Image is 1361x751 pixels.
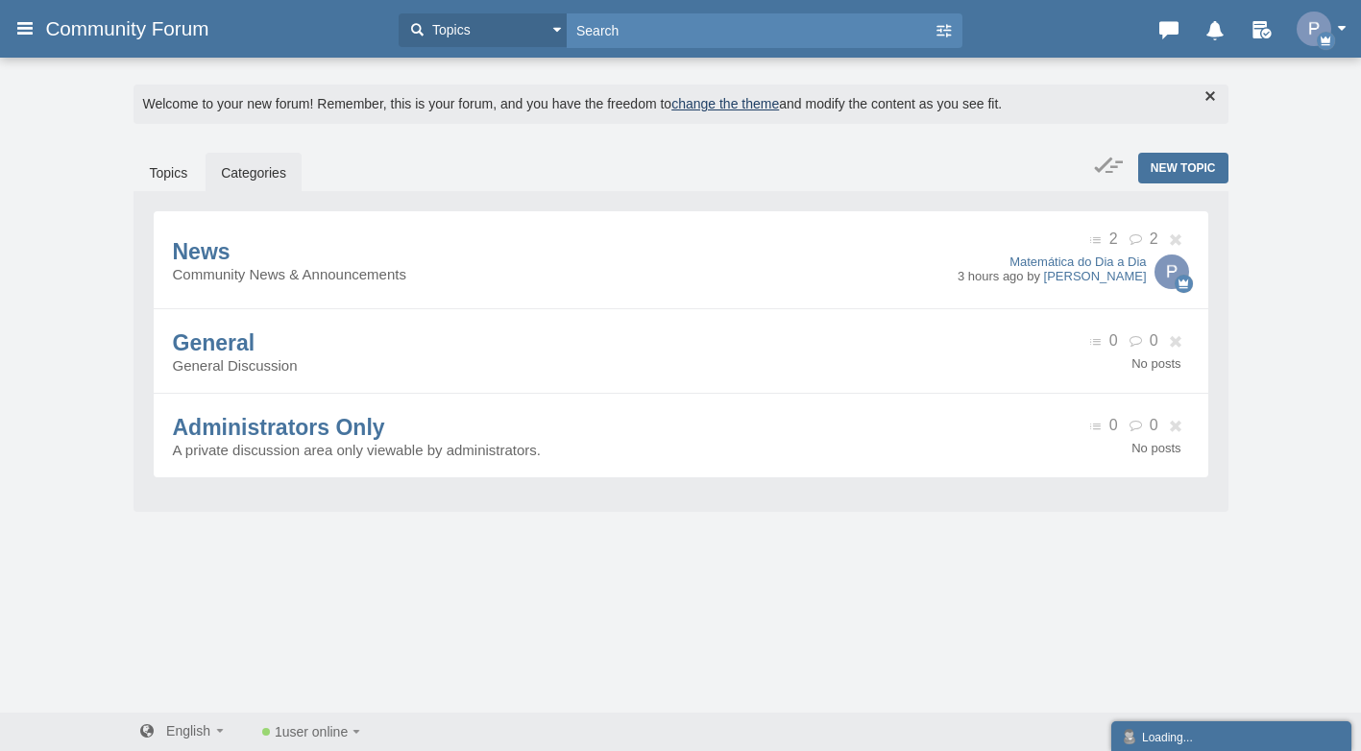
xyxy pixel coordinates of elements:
span: 0 [1109,332,1118,349]
span: Community Forum [45,17,223,40]
a: Matemática do Dia a Dia [958,254,1147,269]
a: Topics [134,153,204,193]
a: Categories [206,153,302,193]
a: General [173,330,255,355]
a: News [173,239,231,264]
a: [PERSON_NAME] [1044,269,1147,283]
span: New Topic [1151,161,1216,175]
span: 0 [1150,417,1158,433]
span: Topics [427,20,471,40]
a: Community Forum [45,12,389,46]
time: 3 hours ago [958,269,1024,283]
span: user online [282,724,349,739]
input: Search [567,13,934,47]
span: 2 [1150,230,1158,247]
span: 0 [1150,332,1158,349]
a: 1 [262,724,360,739]
img: sqq3sAAAAGSURBVAMAoBmJeFxhMJgAAAAASUVORK5CYII= [1154,254,1189,289]
button: Topics [399,13,567,47]
a: New Topic [1138,153,1228,183]
span: 2 [1109,230,1118,247]
a: change the theme [671,96,779,111]
img: sqq3sAAAAGSURBVAMAoBmJeFxhMJgAAAAASUVORK5CYII= [1297,12,1331,46]
span: 0 [1109,417,1118,433]
div: Loading... [1121,726,1342,746]
span: English [166,723,210,739]
a: Administrators Only [173,415,385,440]
div: Welcome to your new forum! Remember, this is your forum, and you have the freedom to and modify t... [134,85,1228,124]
